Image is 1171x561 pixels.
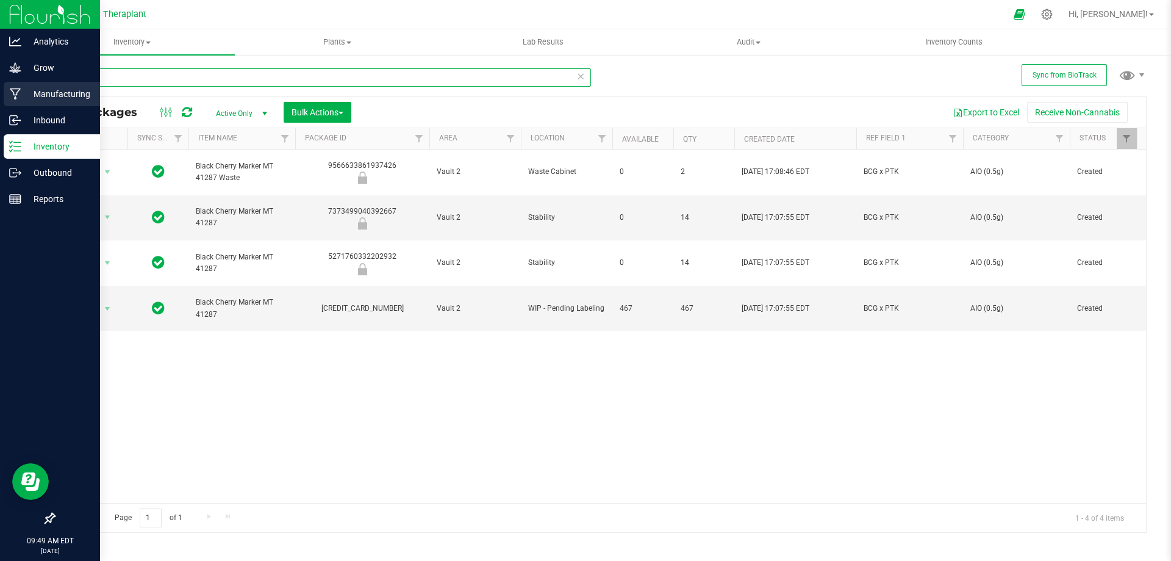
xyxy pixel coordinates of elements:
span: Page of 1 [104,509,192,527]
a: Filter [943,128,963,149]
span: 0 [620,257,666,269]
span: In Sync [152,209,165,226]
span: AIO (0.5g) [970,212,1062,223]
iframe: Resource center [12,463,49,500]
span: 14 [681,257,727,269]
span: 2 [681,166,727,178]
a: Status [1080,134,1106,142]
span: Created [1077,212,1130,223]
span: Theraplant [103,9,146,20]
span: select [100,300,115,317]
a: Item Name [198,134,237,142]
span: Vault 2 [437,212,514,223]
span: Plants [235,37,440,48]
span: 467 [681,303,727,314]
p: Grow [21,60,95,75]
a: Filter [1050,128,1070,149]
p: [DATE] [5,546,95,556]
span: In Sync [152,300,165,317]
span: select [100,209,115,226]
span: select [100,164,115,181]
span: Sync from BioTrack [1033,71,1097,79]
span: WIP - Pending Labeling [528,303,605,314]
span: Open Ecommerce Menu [1006,2,1033,26]
p: Inventory [21,139,95,154]
span: In Sync [152,163,165,180]
a: Qty [683,135,697,143]
button: Export to Excel [945,102,1027,123]
p: Inbound [21,113,95,128]
span: Inventory [29,37,235,48]
div: Newly Received [293,217,431,230]
span: AIO (0.5g) [970,257,1062,269]
span: Clear [576,68,585,84]
div: Newly Received [293,263,431,275]
input: Search Package ID, Item Name, SKU, Lot or Part Number... [54,68,591,87]
span: All Packages [63,106,149,119]
a: Category [973,134,1009,142]
span: Bulk Actions [292,107,343,117]
span: BCG x PTK [864,166,956,178]
span: [DATE] 17:07:55 EDT [742,303,809,314]
span: 1 - 4 of 4 items [1065,509,1134,527]
span: Lab Results [506,37,580,48]
span: Audit [646,37,851,48]
span: Hi, [PERSON_NAME]! [1069,9,1148,19]
span: BCG x PTK [864,212,956,223]
span: [DATE] 17:08:46 EDT [742,166,809,178]
span: 467 [620,303,666,314]
span: Inventory Counts [909,37,999,48]
span: Black Cherry Marker MT 41287 [196,252,288,275]
a: Package ID [305,134,346,142]
div: Newly Received [293,172,431,184]
a: Filter [501,128,521,149]
span: Stability [528,212,605,223]
input: 1 [140,509,162,527]
button: Bulk Actions [284,102,351,123]
button: Receive Non-Cannabis [1027,102,1128,123]
a: Sync Status [137,134,184,142]
span: Vault 2 [437,257,514,269]
span: 14 [681,212,727,223]
span: 0 [620,212,666,223]
span: Black Cherry Marker MT 41287 [196,297,288,320]
div: 5271760332202932 [293,251,431,275]
div: [CREDIT_CARD_NUMBER] [293,303,431,314]
a: Plants [235,29,440,55]
span: [DATE] 17:07:55 EDT [742,212,809,223]
div: Manage settings [1039,9,1055,20]
a: Filter [409,128,429,149]
span: BCG x PTK [864,303,956,314]
a: Inventory [29,29,235,55]
p: 09:49 AM EDT [5,535,95,546]
a: Inventory Counts [851,29,1057,55]
span: Vault 2 [437,166,514,178]
span: Created [1077,303,1130,314]
a: Ref Field 1 [866,134,906,142]
inline-svg: Outbound [9,167,21,179]
a: Available [622,135,659,143]
span: Vault 2 [437,303,514,314]
a: Created Date [744,135,795,143]
inline-svg: Grow [9,62,21,74]
a: Lab Results [440,29,646,55]
a: Filter [1117,128,1137,149]
inline-svg: Reports [9,193,21,205]
span: 0 [620,166,666,178]
inline-svg: Manufacturing [9,88,21,100]
inline-svg: Inventory [9,140,21,153]
button: Sync from BioTrack [1022,64,1107,86]
inline-svg: Inbound [9,114,21,126]
a: Location [531,134,565,142]
a: Filter [168,128,188,149]
span: In Sync [152,254,165,271]
span: Created [1077,257,1130,269]
p: Analytics [21,34,95,49]
a: Area [439,134,457,142]
p: Manufacturing [21,87,95,101]
a: Filter [592,128,612,149]
inline-svg: Analytics [9,35,21,48]
div: 7373499040392667 [293,206,431,230]
span: Black Cherry Marker MT 41287 [196,206,288,229]
span: [DATE] 17:07:55 EDT [742,257,809,269]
